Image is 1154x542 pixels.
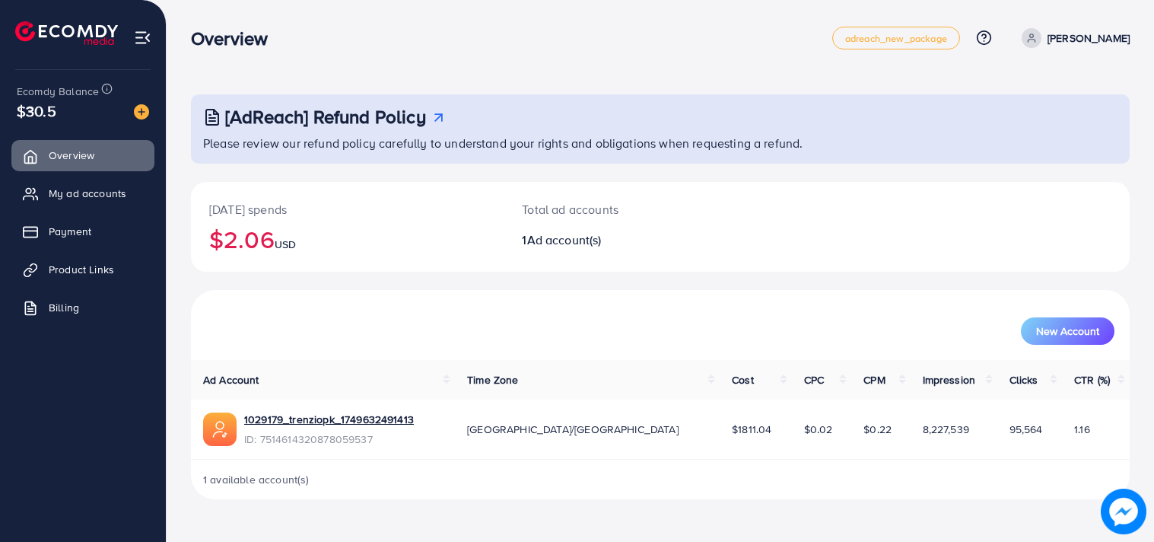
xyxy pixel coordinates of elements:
[923,422,969,437] span: 8,227,539
[845,33,947,43] span: adreach_new_package
[832,27,960,49] a: adreach_new_package
[49,186,126,201] span: My ad accounts
[11,178,154,209] a: My ad accounts
[1048,29,1130,47] p: [PERSON_NAME]
[134,29,151,46] img: menu
[1074,422,1090,437] span: 1.16
[1016,28,1130,48] a: [PERSON_NAME]
[49,262,114,277] span: Product Links
[209,200,485,218] p: [DATE] spends
[203,134,1121,152] p: Please review our refund policy carefully to understand your rights and obligations when requesti...
[522,233,720,247] h2: 1
[467,422,679,437] span: [GEOGRAPHIC_DATA]/[GEOGRAPHIC_DATA]
[225,106,426,128] h3: [AdReach] Refund Policy
[522,200,720,218] p: Total ad accounts
[203,413,237,446] img: ic-ads-acc.e4c84228.svg
[49,148,94,163] span: Overview
[244,412,414,427] a: 1029179_trenziopk_1749632491413
[11,254,154,285] a: Product Links
[863,422,892,437] span: $0.22
[1009,422,1043,437] span: 95,564
[923,372,976,387] span: Impression
[732,372,754,387] span: Cost
[49,224,91,239] span: Payment
[732,422,771,437] span: $1811.04
[17,100,56,122] span: $30.5
[1021,317,1114,345] button: New Account
[203,372,259,387] span: Ad Account
[209,225,485,253] h2: $2.06
[203,472,310,487] span: 1 available account(s)
[191,27,280,49] h3: Overview
[11,292,154,323] a: Billing
[1009,372,1038,387] span: Clicks
[804,372,824,387] span: CPC
[244,432,414,447] span: ID: 7514614320878059537
[17,84,99,99] span: Ecomdy Balance
[49,300,79,315] span: Billing
[1036,326,1099,336] span: New Account
[134,104,149,120] img: image
[15,21,118,45] img: logo
[1074,372,1110,387] span: CTR (%)
[804,422,833,437] span: $0.02
[467,372,518,387] span: Time Zone
[527,231,602,248] span: Ad account(s)
[11,140,154,171] a: Overview
[275,237,296,252] span: USD
[1101,489,1146,534] img: image
[863,372,885,387] span: CPM
[11,216,154,247] a: Payment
